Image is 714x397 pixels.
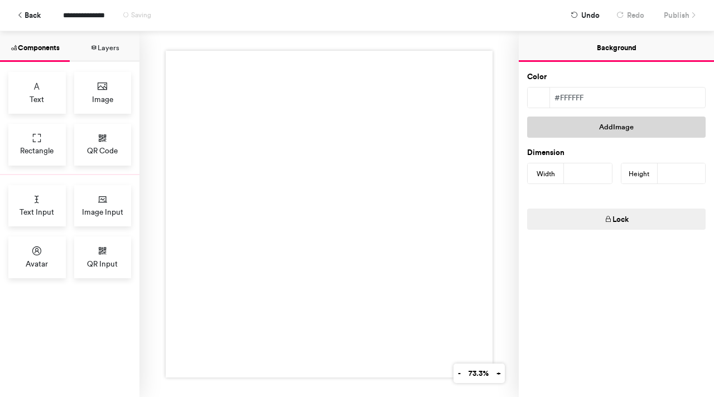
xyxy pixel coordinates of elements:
button: Back [11,6,46,25]
div: Height [621,163,658,185]
button: 73.3% [464,364,493,383]
span: Text [30,94,44,105]
button: Lock [527,209,706,230]
iframe: Drift Widget Chat Controller [658,341,701,384]
button: Background [519,31,714,62]
label: Color [527,71,547,83]
button: - [454,364,465,383]
button: AddImage [527,117,706,138]
span: Image [92,94,113,105]
span: QR Input [87,258,118,269]
span: QR Code [87,145,118,156]
button: + [492,364,505,383]
span: Image Input [82,206,123,217]
span: Avatar [26,258,48,269]
button: Layers [70,31,139,62]
span: Saving [131,11,151,19]
span: Rectangle [20,145,54,156]
span: Undo [581,6,600,25]
button: Undo [565,6,605,25]
label: Dimension [527,147,565,158]
span: Text Input [20,206,54,217]
div: #ffffff [550,88,705,108]
div: Width [528,163,564,185]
